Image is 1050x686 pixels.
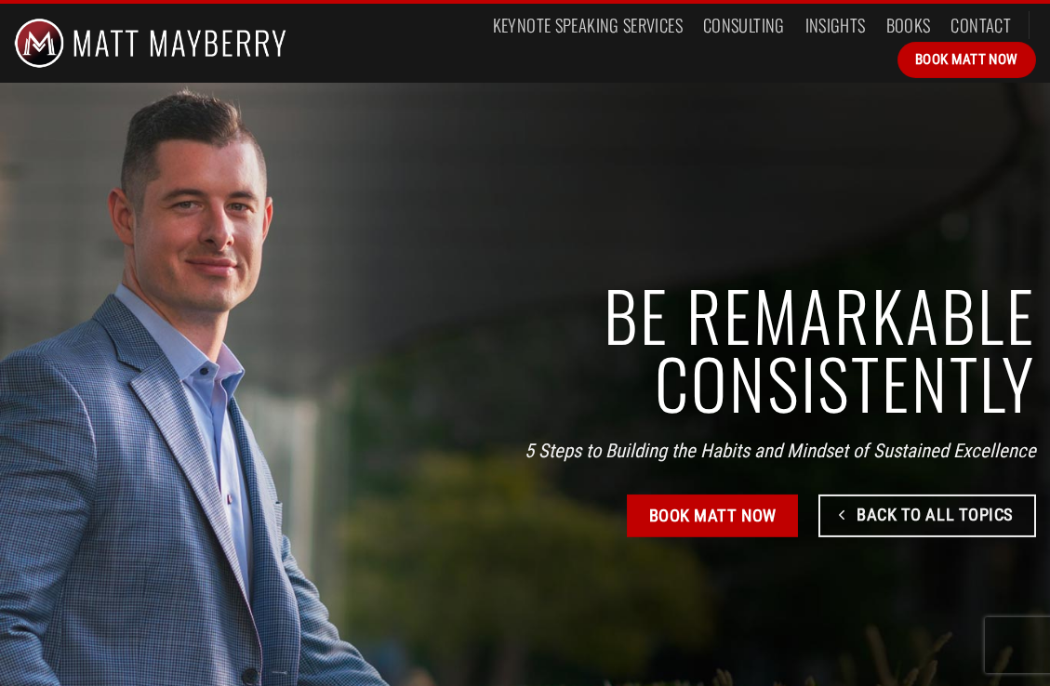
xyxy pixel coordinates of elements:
em: 5 Steps to Building the Habits and Mindset of Sustained Excellence [525,439,1036,461]
span: Book Matt Now [915,48,1018,71]
span: Book Matt Now [649,502,777,529]
img: Matt Mayberry [14,4,286,83]
a: Keynote Speaking Services [493,8,683,42]
a: Consulting [703,8,785,42]
a: Back To All Topics [818,495,1036,537]
a: Contact [950,8,1011,42]
strong: Be Remarkable Consistently [604,264,1036,432]
a: Book Matt Now [627,495,797,537]
a: Books [886,8,931,42]
a: Book Matt Now [897,42,1036,77]
a: Insights [805,8,866,42]
span: Back To All Topics [857,501,1014,528]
